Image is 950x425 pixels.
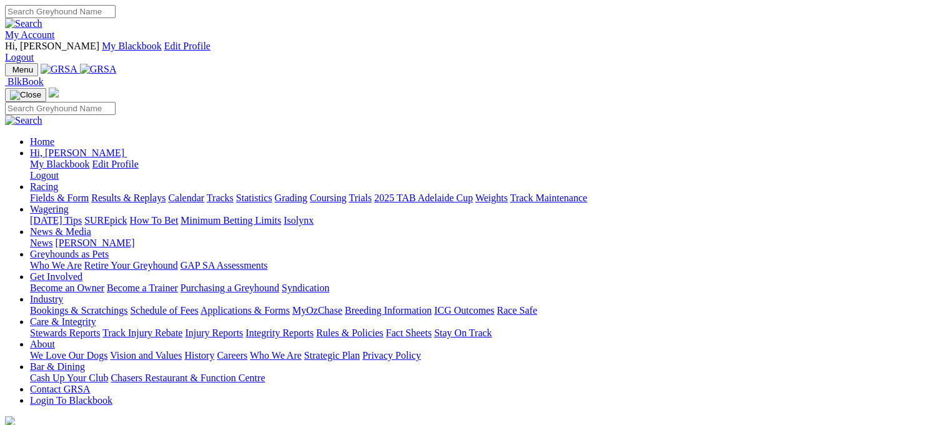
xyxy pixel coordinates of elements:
[5,63,38,76] button: Toggle navigation
[5,5,116,18] input: Search
[30,237,945,249] div: News & Media
[304,350,360,361] a: Strategic Plan
[80,64,117,75] img: GRSA
[30,339,55,349] a: About
[164,41,210,51] a: Edit Profile
[130,305,198,316] a: Schedule of Fees
[362,350,421,361] a: Privacy Policy
[181,215,281,226] a: Minimum Betting Limits
[30,294,63,304] a: Industry
[7,76,44,87] span: BlkBook
[282,282,329,293] a: Syndication
[30,316,96,327] a: Care & Integrity
[30,350,107,361] a: We Love Our Dogs
[30,327,945,339] div: Care & Integrity
[275,192,307,203] a: Grading
[30,159,945,181] div: Hi, [PERSON_NAME]
[102,327,182,338] a: Track Injury Rebate
[30,305,945,316] div: Industry
[30,327,100,338] a: Stewards Reports
[10,90,41,100] img: Close
[30,305,127,316] a: Bookings & Scratchings
[12,65,33,74] span: Menu
[30,215,945,226] div: Wagering
[30,361,85,372] a: Bar & Dining
[30,192,945,204] div: Racing
[30,237,52,248] a: News
[316,327,383,338] a: Rules & Policies
[41,64,77,75] img: GRSA
[30,249,109,259] a: Greyhounds as Pets
[250,350,302,361] a: Who We Are
[111,372,265,383] a: Chasers Restaurant & Function Centre
[181,260,268,271] a: GAP SA Assessments
[510,192,587,203] a: Track Maintenance
[107,282,178,293] a: Become a Trainer
[5,29,55,40] a: My Account
[84,215,127,226] a: SUREpick
[236,192,272,203] a: Statistics
[30,181,58,192] a: Racing
[30,204,69,214] a: Wagering
[30,192,89,203] a: Fields & Form
[284,215,314,226] a: Isolynx
[30,282,945,294] div: Get Involved
[434,327,492,338] a: Stay On Track
[30,282,104,293] a: Become an Owner
[30,271,82,282] a: Get Involved
[84,260,178,271] a: Retire Your Greyhound
[30,170,59,181] a: Logout
[475,192,508,203] a: Weights
[92,159,139,169] a: Edit Profile
[30,226,91,237] a: News & Media
[207,192,234,203] a: Tracks
[30,260,945,271] div: Greyhounds as Pets
[310,192,347,203] a: Coursing
[184,350,214,361] a: History
[30,350,945,361] div: About
[217,350,247,361] a: Careers
[497,305,537,316] a: Race Safe
[200,305,290,316] a: Applications & Forms
[5,88,46,102] button: Toggle navigation
[102,41,162,51] a: My Blackbook
[181,282,279,293] a: Purchasing a Greyhound
[5,41,945,63] div: My Account
[30,147,127,158] a: Hi, [PERSON_NAME]
[110,350,182,361] a: Vision and Values
[349,192,372,203] a: Trials
[30,395,112,406] a: Login To Blackbook
[49,87,59,97] img: logo-grsa-white.png
[30,215,82,226] a: [DATE] Tips
[5,115,42,126] img: Search
[5,52,34,62] a: Logout
[434,305,494,316] a: ICG Outcomes
[386,327,432,338] a: Fact Sheets
[5,76,44,87] a: BlkBook
[91,192,166,203] a: Results & Replays
[30,159,90,169] a: My Blackbook
[292,305,342,316] a: MyOzChase
[30,136,54,147] a: Home
[374,192,473,203] a: 2025 TAB Adelaide Cup
[30,260,82,271] a: Who We Are
[185,327,243,338] a: Injury Reports
[30,147,124,158] span: Hi, [PERSON_NAME]
[168,192,204,203] a: Calendar
[30,384,90,394] a: Contact GRSA
[130,215,179,226] a: How To Bet
[30,372,108,383] a: Cash Up Your Club
[245,327,314,338] a: Integrity Reports
[5,41,99,51] span: Hi, [PERSON_NAME]
[5,18,42,29] img: Search
[345,305,432,316] a: Breeding Information
[55,237,134,248] a: [PERSON_NAME]
[5,102,116,115] input: Search
[30,372,945,384] div: Bar & Dining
